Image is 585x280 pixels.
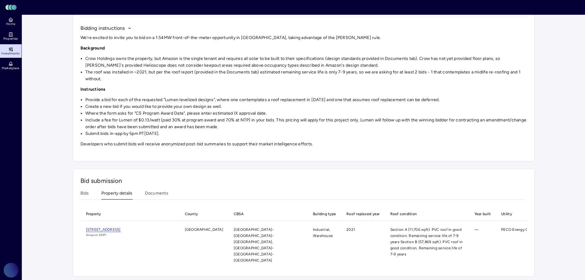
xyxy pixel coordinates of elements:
span: Amazon DDP1 [86,233,174,238]
span: Bidding instructions [80,25,125,32]
span: [STREET_ADDRESS] [86,227,121,232]
td: PECO Energy Co [496,222,536,268]
th: Year built [470,207,496,221]
th: County [180,207,228,221]
th: Utility [496,207,536,221]
span: Properties [3,37,18,41]
span: Home [6,22,15,26]
td: — [470,222,496,268]
strong: Background [80,45,105,51]
td: [GEOGRAPHIC_DATA] [180,222,228,268]
button: Property details [101,190,133,199]
th: Building type [308,207,341,221]
th: Roof condition [385,207,469,221]
th: CBSA [229,207,307,221]
li: Where the form asks for "CS Program Award Date", please enter estimated IX approval date. [85,110,527,117]
p: Developers who submit bids will receive anonymized post-bid summaries to support their market int... [80,141,527,148]
li: Provide a bid for each of the requested "Lumen levelized designs", where one contemplates a roof ... [85,97,527,103]
li: Submit bids in-app by 5pm PT[DATE]. [85,130,527,137]
th: Property [81,207,179,221]
li: Crow Holdings owns the property, but Amazon is the single tenant and requires all solar to be bui... [85,55,527,69]
button: Bidding instructions [80,25,132,32]
strong: Instructions [80,87,106,92]
span: Investments [1,52,20,55]
button: Bids [80,190,89,199]
li: Include a fee for Lumen of $0.13/watt (paid 30% at program award and 70% at NTP) in your bids. Th... [85,117,527,130]
li: The roof was installed in ~2021, but per the roof report (provided in the Documents tab) estimate... [85,69,527,82]
a: [STREET_ADDRESS] [86,227,174,233]
td: [GEOGRAPHIC_DATA]-[GEOGRAPHIC_DATA]-[GEOGRAPHIC_DATA], [GEOGRAPHIC_DATA]-[GEOGRAPHIC_DATA]-[GEOGR... [229,222,307,268]
button: Documents [145,190,168,199]
span: Marketplace [2,66,19,70]
th: Roof replaced year [341,207,385,221]
span: Bid submission [80,177,122,184]
p: We're excited to invite you to bid on a 1.54MW front-of-the-meter opportunity in [GEOGRAPHIC_DATA... [80,34,527,41]
td: 2021 [341,222,385,268]
div: Section A (11,706 sqft): PVC roof in good condition. Remaining service life of 7-9 years Section ... [390,227,464,257]
td: Industrial, Warehouse [308,222,341,268]
li: Create a new bid if you would like to provide your own design as well. [85,103,527,110]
